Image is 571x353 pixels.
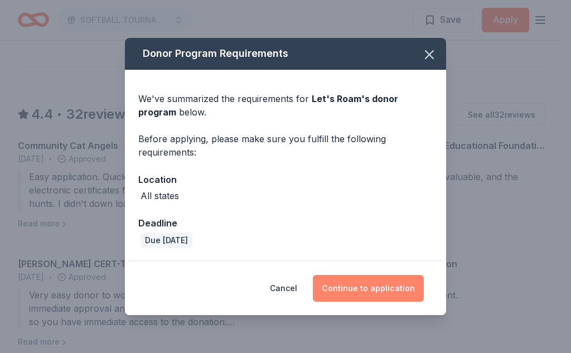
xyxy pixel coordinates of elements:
[141,189,179,202] div: All states
[138,216,433,230] div: Deadline
[138,132,433,159] div: Before applying, please make sure you fulfill the following requirements:
[138,172,433,187] div: Location
[138,92,433,119] div: We've summarized the requirements for below.
[270,275,297,302] button: Cancel
[313,275,424,302] button: Continue to application
[141,233,192,248] div: Due [DATE]
[125,38,446,70] div: Donor Program Requirements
